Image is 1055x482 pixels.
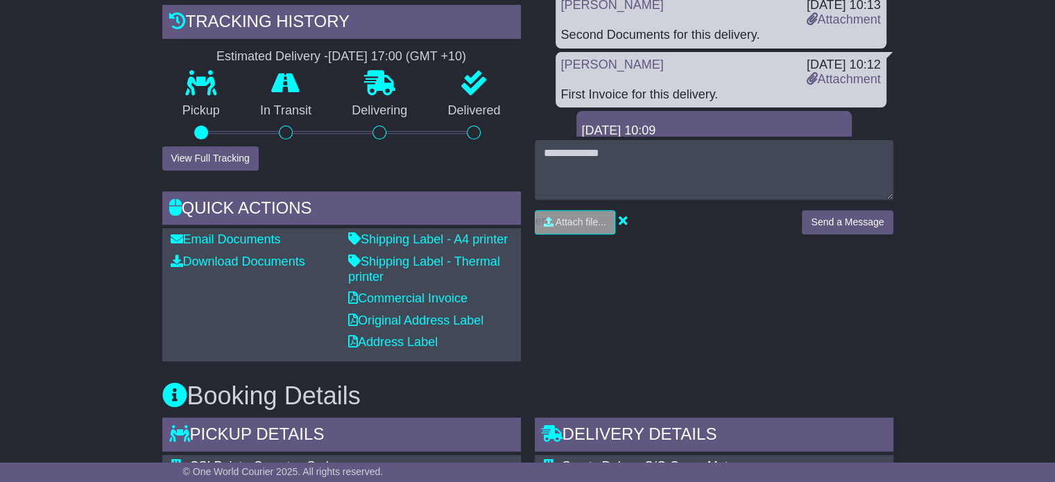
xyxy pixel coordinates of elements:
a: Attachment [806,12,880,26]
p: Delivering [332,103,427,119]
button: Send a Message [802,210,893,234]
span: © One World Courier 2025. All rights reserved. [183,466,384,477]
div: Second Documents for this delivery. [561,28,881,43]
div: First Invoice for this delivery. [561,87,881,103]
p: Pickup [162,103,240,119]
h3: Booking Details [162,382,893,410]
button: View Full Tracking [162,146,259,171]
p: In Transit [240,103,332,119]
a: Attachment [806,72,880,86]
a: Original Address Label [348,313,483,327]
div: Quick Actions [162,191,521,229]
div: [DATE] 17:00 (GMT +10) [328,49,466,64]
div: Tracking history [162,5,521,42]
a: Commercial Invoice [348,291,468,305]
a: [PERSON_NAME] [561,58,664,71]
a: Download Documents [171,255,305,268]
a: Shipping Label - Thermal printer [348,255,500,284]
p: Delivered [427,103,520,119]
span: CSI Point - Cometax S.r.l. [190,459,332,473]
div: [DATE] 10:09 [582,123,846,139]
div: Delivery Details [535,418,893,455]
div: [DATE] 10:12 [806,58,880,73]
div: Pickup Details [162,418,521,455]
a: Address Label [348,335,438,349]
div: Estimated Delivery - [162,49,521,64]
a: Shipping Label - A4 printer [348,232,508,246]
a: Email Documents [171,232,281,246]
span: Sports Deluxe C/O Cargo Motus [563,459,741,473]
